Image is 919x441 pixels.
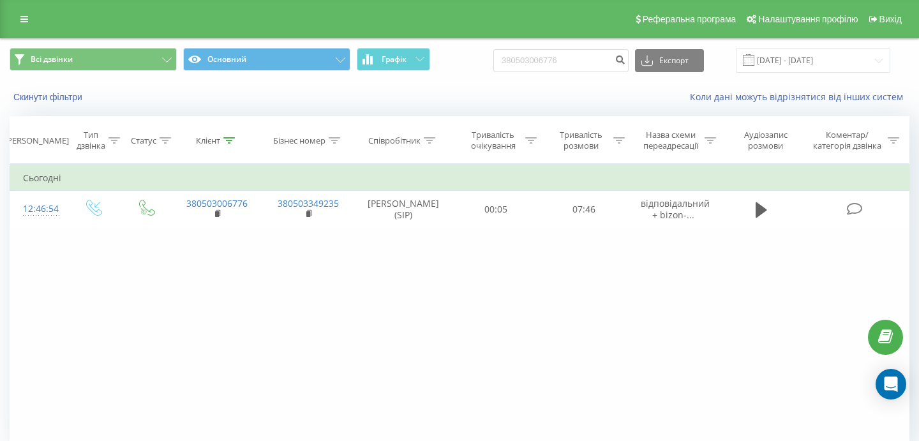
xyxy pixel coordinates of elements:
button: Всі дзвінки [10,48,177,71]
span: Графік [382,55,407,64]
span: Налаштування профілю [758,14,858,24]
button: Основний [183,48,350,71]
span: відповідальний + ﻿bizon-... [641,197,710,221]
a: 380503006776 [186,197,248,209]
td: 07:46 [540,191,628,228]
div: Тип дзвінка [77,130,105,151]
td: 00:05 [452,191,541,228]
div: [PERSON_NAME] [4,135,69,146]
td: Сьогодні [10,165,909,191]
div: Співробітник [368,135,421,146]
button: Графік [357,48,430,71]
div: Коментар/категорія дзвінка [810,130,885,151]
input: Пошук за номером [493,49,629,72]
button: Експорт [635,49,704,72]
div: Назва схеми переадресації [639,130,701,151]
div: Тривалість очікування [464,130,523,151]
td: [PERSON_NAME] (SIP) [354,191,452,228]
span: Вихід [879,14,902,24]
div: Бізнес номер [273,135,325,146]
div: Тривалість розмови [551,130,610,151]
div: Аудіозапис розмови [731,130,800,151]
a: Коли дані можуть відрізнятися вiд інших систем [690,91,909,103]
span: Всі дзвінки [31,54,73,64]
span: Реферальна програма [643,14,736,24]
div: Статус [131,135,156,146]
button: Скинути фільтри [10,91,89,103]
div: 12:46:54 [23,197,54,221]
div: Клієнт [196,135,220,146]
div: Open Intercom Messenger [876,369,906,400]
a: 380503349235 [278,197,339,209]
